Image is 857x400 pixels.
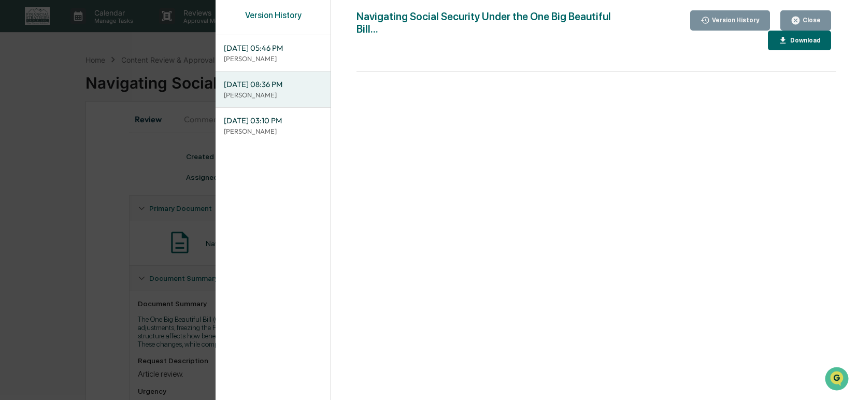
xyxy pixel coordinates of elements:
[35,90,131,98] div: We're available if you need us!
[10,151,19,160] div: 🔎
[224,79,322,90] span: [DATE] 08:36 PM
[71,126,133,145] a: 🗄️Attestations
[824,366,852,394] iframe: Open customer support
[224,115,322,126] span: [DATE] 03:10 PM
[216,108,331,144] div: [DATE] 03:10 PM[PERSON_NAME]
[21,131,67,141] span: Preclearance
[216,72,331,107] div: [DATE] 08:36 PM[PERSON_NAME]
[690,10,770,31] button: Version History
[176,82,189,95] button: Start new chat
[6,126,71,145] a: 🖐️Preclearance
[216,10,331,31] div: Version History
[224,126,322,136] p: [PERSON_NAME]
[356,10,625,50] div: Navigating Social Security Under the One Big Beautiful Bill...
[224,54,322,64] p: [PERSON_NAME]
[10,22,189,38] p: How can we help?
[780,10,831,31] button: Close
[768,31,831,51] button: Download
[103,176,125,183] span: Pylon
[224,42,322,54] span: [DATE] 05:46 PM
[10,132,19,140] div: 🖐️
[224,90,322,100] p: [PERSON_NAME]
[710,17,760,24] div: Version History
[21,150,65,161] span: Data Lookup
[801,17,821,24] div: Close
[216,35,331,71] div: [DATE] 05:46 PM[PERSON_NAME]
[85,131,128,141] span: Attestations
[788,37,821,44] div: Download
[75,132,83,140] div: 🗄️
[10,79,29,98] img: 1746055101610-c473b297-6a78-478c-a979-82029cc54cd1
[6,146,69,165] a: 🔎Data Lookup
[73,175,125,183] a: Powered byPylon
[35,79,170,90] div: Start new chat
